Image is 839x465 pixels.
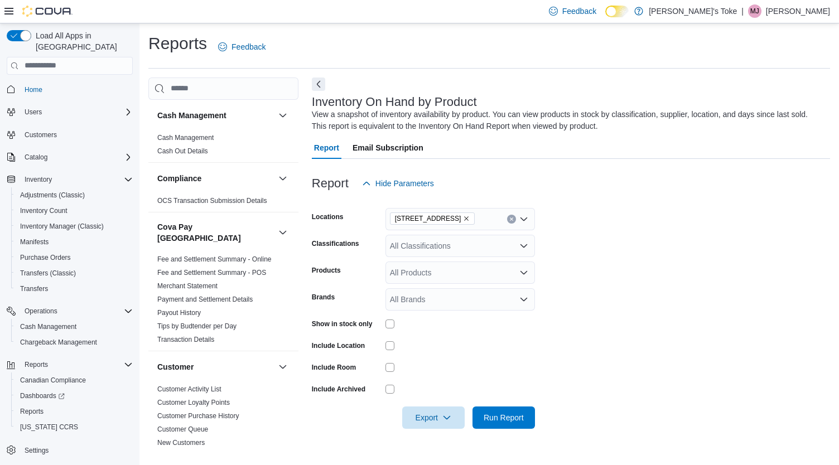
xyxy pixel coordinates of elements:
[20,269,76,278] span: Transfers (Classic)
[16,336,102,349] a: Chargeback Management
[157,221,274,244] button: Cova Pay [GEOGRAPHIC_DATA]
[312,319,373,328] label: Show in stock only
[157,269,266,277] a: Fee and Settlement Summary - POS
[16,220,133,233] span: Inventory Manager (Classic)
[2,442,137,458] button: Settings
[312,109,824,132] div: View a snapshot of inventory availability by product. You can view products in stock by classific...
[20,206,67,215] span: Inventory Count
[157,255,272,263] a: Fee and Settlement Summary - Online
[16,320,81,333] a: Cash Management
[766,4,830,18] p: [PERSON_NAME]
[20,322,76,331] span: Cash Management
[2,127,137,143] button: Customers
[2,81,137,98] button: Home
[157,361,194,372] h3: Customer
[16,267,80,280] a: Transfers (Classic)
[20,444,53,457] a: Settings
[16,420,83,434] a: [US_STATE] CCRS
[157,197,267,205] a: OCS Transaction Submission Details
[157,398,230,407] span: Customer Loyalty Points
[11,372,137,388] button: Canadian Compliance
[358,172,438,195] button: Hide Parameters
[22,6,73,17] img: Cova
[31,30,133,52] span: Load All Apps in [GEOGRAPHIC_DATA]
[148,382,298,454] div: Customer
[11,404,137,419] button: Reports
[157,336,214,343] a: Transaction Details
[157,335,214,344] span: Transaction Details
[157,385,221,393] a: Customer Activity List
[20,105,46,119] button: Users
[402,406,465,429] button: Export
[157,268,266,277] span: Fee and Settlement Summary - POS
[20,376,86,385] span: Canadian Compliance
[157,438,205,447] span: New Customers
[312,177,349,190] h3: Report
[16,374,90,387] a: Canadian Compliance
[312,212,344,221] label: Locations
[16,204,72,217] a: Inventory Count
[11,388,137,404] a: Dashboards
[2,303,137,319] button: Operations
[16,282,52,296] a: Transfers
[2,172,137,187] button: Inventory
[11,265,137,281] button: Transfers (Classic)
[20,151,52,164] button: Catalog
[20,83,47,96] a: Home
[16,374,133,387] span: Canadian Compliance
[16,251,133,264] span: Purchase Orders
[314,137,339,159] span: Report
[463,215,470,222] button: Remove 1160 Queen St. West from selection in this group
[312,77,325,91] button: Next
[16,389,69,403] a: Dashboards
[11,419,137,435] button: [US_STATE] CCRS
[16,320,133,333] span: Cash Management
[20,173,133,186] span: Inventory
[157,295,253,304] span: Payment and Settlement Details
[312,95,477,109] h3: Inventory On Hand by Product
[11,234,137,250] button: Manifests
[16,389,133,403] span: Dashboards
[312,239,359,248] label: Classifications
[409,406,458,429] span: Export
[11,335,137,350] button: Chargeback Management
[157,308,201,317] span: Payout History
[157,255,272,264] span: Fee and Settlement Summary - Online
[20,105,133,119] span: Users
[157,147,208,155] a: Cash Out Details
[157,282,218,290] a: Merchant Statement
[157,296,253,303] a: Payment and Settlement Details
[519,268,528,277] button: Open list of options
[20,253,71,262] span: Purchase Orders
[16,188,89,202] a: Adjustments (Classic)
[232,41,266,52] span: Feedback
[276,172,290,185] button: Compliance
[20,391,65,400] span: Dashboards
[157,411,239,420] span: Customer Purchase History
[605,17,606,18] span: Dark Mode
[157,133,214,142] span: Cash Management
[20,284,48,293] span: Transfers
[605,6,629,17] input: Dark Mode
[519,241,528,250] button: Open list of options
[649,4,737,18] p: [PERSON_NAME]'s Toke
[20,128,133,142] span: Customers
[20,238,49,246] span: Manifests
[20,358,52,371] button: Reports
[16,188,133,202] span: Adjustments (Classic)
[25,175,52,184] span: Inventory
[312,266,341,275] label: Products
[312,363,356,372] label: Include Room
[148,194,298,212] div: Compliance
[157,425,208,434] span: Customer Queue
[390,212,475,225] span: 1160 Queen St. West
[148,32,207,55] h1: Reports
[16,405,133,418] span: Reports
[11,250,137,265] button: Purchase Orders
[2,104,137,120] button: Users
[16,251,75,264] a: Purchase Orders
[2,357,137,372] button: Reports
[157,439,205,447] a: New Customers
[25,85,42,94] span: Home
